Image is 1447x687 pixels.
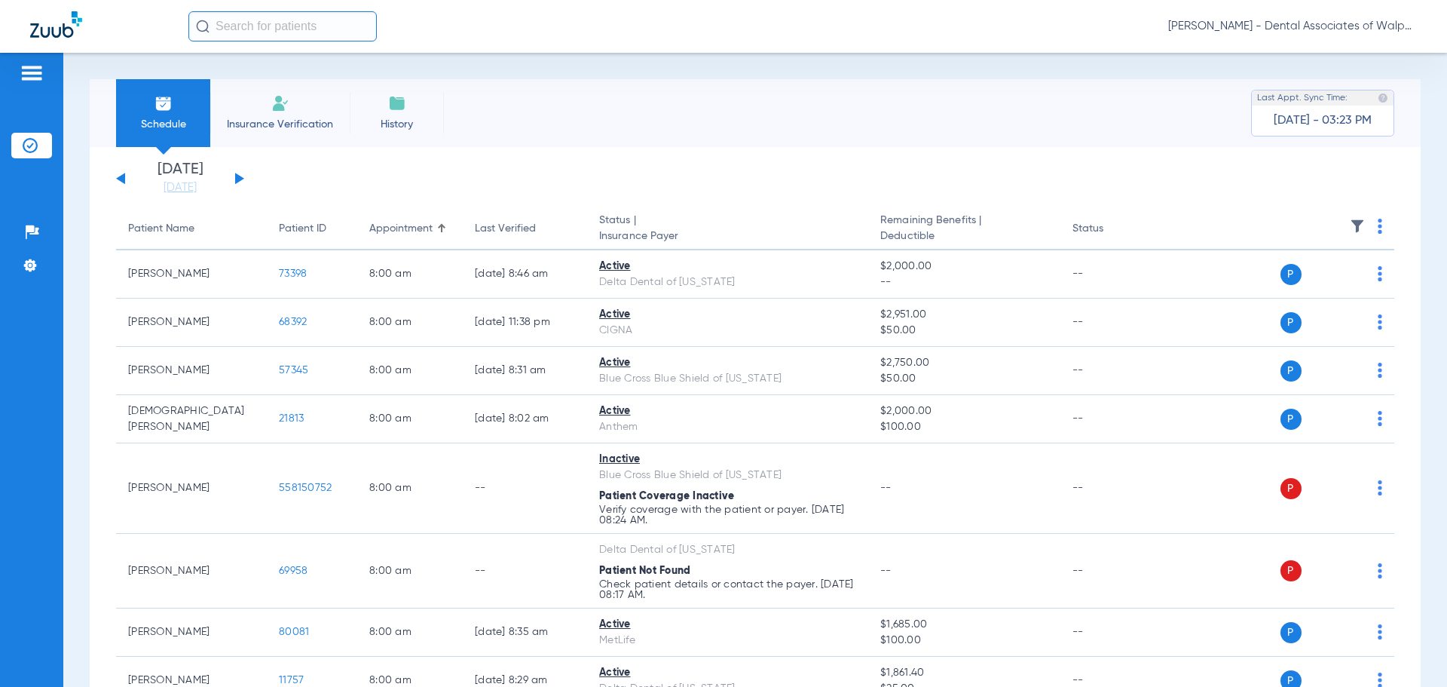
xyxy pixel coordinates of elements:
th: Status | [587,208,868,250]
span: 73398 [279,268,307,279]
td: [PERSON_NAME] [116,534,267,609]
div: MetLife [599,633,856,649]
span: $100.00 [880,419,1048,435]
span: 21813 [279,413,304,424]
td: [PERSON_NAME] [116,443,267,534]
span: P [1280,312,1302,333]
td: 8:00 AM [357,250,463,299]
span: History [361,117,433,132]
td: [PERSON_NAME] [116,609,267,657]
span: $100.00 [880,633,1048,649]
img: x.svg [1344,624,1359,639]
td: [DATE] 11:38 PM [463,299,587,347]
div: Active [599,665,856,681]
span: Insurance Verification [222,117,338,132]
td: [DATE] 8:31 AM [463,347,587,395]
div: Active [599,403,856,419]
img: last sync help info [1378,93,1388,103]
span: $1,685.00 [880,617,1048,633]
span: 69958 [279,566,307,576]
div: Delta Dental of [US_STATE] [599,274,856,290]
div: Anthem [599,419,856,435]
span: -- [880,566,892,576]
th: Remaining Benefits | [868,208,1060,250]
div: Patient ID [279,221,326,237]
td: [DATE] 8:02 AM [463,395,587,443]
span: $50.00 [880,371,1048,387]
span: P [1280,409,1302,430]
td: -- [1060,534,1162,609]
span: [DATE] - 03:23 PM [1274,113,1372,128]
span: 558150752 [279,483,332,493]
div: Active [599,617,856,633]
td: 8:00 AM [357,609,463,657]
p: Check patient details or contact the payer. [DATE] 08:17 AM. [599,579,856,600]
span: Schedule [127,117,199,132]
span: $2,000.00 [880,259,1048,274]
img: group-dot-blue.svg [1378,266,1382,281]
input: Search for patients [188,11,377,41]
td: -- [463,534,587,609]
span: $2,951.00 [880,307,1048,323]
img: Zuub Logo [30,11,82,38]
div: Delta Dental of [US_STATE] [599,542,856,558]
span: 11757 [279,675,304,685]
th: Status [1060,208,1162,250]
div: Blue Cross Blue Shield of [US_STATE] [599,371,856,387]
td: 8:00 AM [357,347,463,395]
div: Active [599,259,856,274]
span: P [1280,622,1302,643]
span: Last Appt. Sync Time: [1257,90,1348,106]
img: Search Icon [196,20,210,33]
img: group-dot-blue.svg [1378,411,1382,426]
td: [PERSON_NAME] [116,347,267,395]
span: $1,861.40 [880,665,1048,681]
td: -- [1060,347,1162,395]
iframe: Chat Widget [1372,615,1447,687]
div: Active [599,307,856,323]
td: 8:00 AM [357,395,463,443]
span: 57345 [279,365,308,376]
span: P [1280,478,1302,499]
td: -- [1060,299,1162,347]
img: History [388,94,406,112]
td: [DEMOGRAPHIC_DATA][PERSON_NAME] [116,395,267,443]
p: Verify coverage with the patient or payer. [DATE] 08:24 AM. [599,505,856,526]
span: Patient Not Found [599,566,690,576]
td: -- [1060,250,1162,299]
div: Last Verified [475,221,575,237]
li: [DATE] [135,162,225,195]
div: Active [599,355,856,371]
img: x.svg [1344,411,1359,426]
span: Insurance Payer [599,228,856,244]
td: 8:00 AM [357,534,463,609]
span: 68392 [279,317,307,327]
td: 8:00 AM [357,443,463,534]
div: CIGNA [599,323,856,339]
img: x.svg [1344,363,1359,378]
img: group-dot-blue.svg [1378,314,1382,330]
div: Appointment [369,221,433,237]
td: [PERSON_NAME] [116,250,267,299]
img: Manual Insurance Verification [271,94,289,112]
div: Inactive [599,452,856,468]
span: P [1280,360,1302,382]
span: P [1280,264,1302,285]
span: $2,000.00 [880,403,1048,419]
img: x.svg [1344,266,1359,281]
div: Patient Name [128,221,194,237]
td: -- [1060,443,1162,534]
td: [DATE] 8:46 AM [463,250,587,299]
td: [PERSON_NAME] [116,299,267,347]
img: group-dot-blue.svg [1378,363,1382,378]
td: 8:00 AM [357,299,463,347]
img: filter.svg [1350,219,1365,234]
a: [DATE] [135,180,225,195]
div: Appointment [369,221,451,237]
img: x.svg [1344,480,1359,495]
span: Patient Coverage Inactive [599,491,734,501]
div: Patient ID [279,221,345,237]
img: group-dot-blue.svg [1378,219,1382,234]
img: Schedule [154,94,173,112]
